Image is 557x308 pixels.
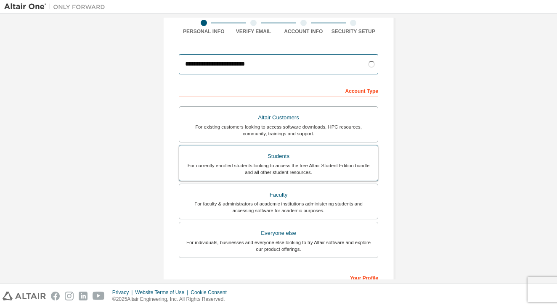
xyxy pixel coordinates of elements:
[135,289,191,296] div: Website Terms of Use
[65,292,74,300] img: instagram.svg
[179,84,378,97] div: Account Type
[51,292,60,300] img: facebook.svg
[4,3,109,11] img: Altair One
[184,189,373,201] div: Faculty
[278,28,329,35] div: Account Info
[179,28,229,35] div: Personal Info
[184,239,373,253] div: For individuals, businesses and everyone else looking to try Altair software and explore our prod...
[3,292,46,300] img: altair_logo.svg
[184,162,373,176] div: For currently enrolled students looking to access the free Altair Student Edition bundle and all ...
[79,292,88,300] img: linkedin.svg
[184,227,373,239] div: Everyone else
[112,296,232,303] p: © 2025 Altair Engineering, Inc. All Rights Reserved.
[184,124,373,137] div: For existing customers looking to access software downloads, HPC resources, community, trainings ...
[184,200,373,214] div: For faculty & administrators of academic institutions administering students and accessing softwa...
[229,28,279,35] div: Verify Email
[184,150,373,162] div: Students
[112,289,135,296] div: Privacy
[93,292,105,300] img: youtube.svg
[191,289,231,296] div: Cookie Consent
[184,112,373,124] div: Altair Customers
[329,28,379,35] div: Security Setup
[179,271,378,284] div: Your Profile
